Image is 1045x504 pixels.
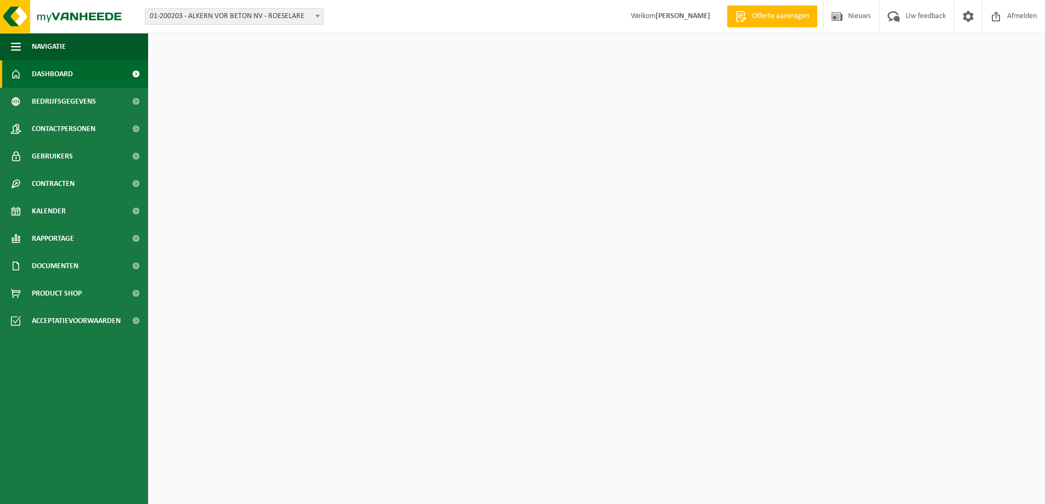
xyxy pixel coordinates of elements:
span: 01-200203 - ALKERN VOR BETON NV - ROESELARE [145,9,323,24]
span: Documenten [32,252,78,280]
strong: [PERSON_NAME] [656,12,710,20]
span: Acceptatievoorwaarden [32,307,121,335]
span: Navigatie [32,33,66,60]
span: Contracten [32,170,75,197]
span: Product Shop [32,280,82,307]
span: Kalender [32,197,66,225]
span: Dashboard [32,60,73,88]
span: Bedrijfsgegevens [32,88,96,115]
span: Rapportage [32,225,74,252]
span: Gebruikers [32,143,73,170]
span: Contactpersonen [32,115,95,143]
span: 01-200203 - ALKERN VOR BETON NV - ROESELARE [145,8,324,25]
a: Offerte aanvragen [727,5,817,27]
span: Offerte aanvragen [749,11,812,22]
